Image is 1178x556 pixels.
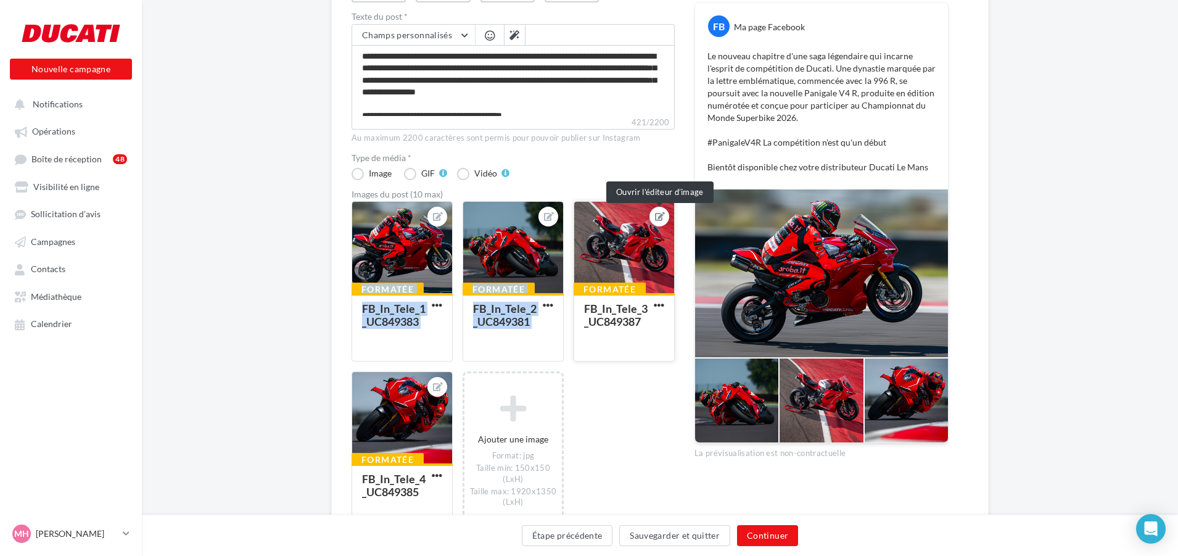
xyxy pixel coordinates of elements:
a: Opérations [7,120,134,142]
button: Nouvelle campagne [10,59,132,80]
div: Image [369,169,392,178]
button: Notifications [7,93,130,115]
div: Formatée [574,283,646,296]
a: Sollicitation d'avis [7,202,134,225]
label: 421/2200 [352,116,675,130]
span: Campagnes [31,236,75,247]
a: Campagnes [7,230,134,252]
p: Le nouveau chapitre d'une saga légendaire qui incarne l'esprit de compétition de Ducati. Une dyna... [707,50,936,173]
div: GIF [421,169,435,178]
div: Ouvrir l'éditeur d’image [606,181,714,203]
div: FB_In_Tele_3_UC849387 [584,302,648,328]
div: Formatée [352,453,424,467]
a: MH [PERSON_NAME] [10,522,132,546]
div: FB_In_Tele_4_UC849385 [362,472,426,499]
div: La prévisualisation est non-contractuelle [694,443,949,459]
div: Images du post (10 max) [352,190,675,199]
span: Médiathèque [31,291,81,302]
span: Boîte de réception [31,154,102,164]
p: [PERSON_NAME] [36,528,118,540]
button: Sauvegarder et quitter [619,525,730,546]
div: FB [708,15,730,37]
span: MH [14,528,29,540]
div: Open Intercom Messenger [1136,514,1166,544]
a: Médiathèque [7,285,134,307]
span: Calendrier [31,319,72,330]
a: Contacts [7,257,134,280]
a: Boîte de réception48 [7,147,134,170]
span: Opérations [32,127,75,137]
span: Notifications [33,99,83,109]
label: Texte du post * [352,12,675,21]
a: Calendrier [7,312,134,334]
button: Étape précédente [522,525,613,546]
div: Vidéo [474,169,497,178]
div: Formatée [352,283,424,296]
span: Sollicitation d'avis [31,209,101,220]
label: Type de média * [352,154,675,162]
div: FB_In_Tele_2_UC849381 [473,302,537,328]
a: Visibilité en ligne [7,175,134,197]
div: 48 [113,154,127,164]
div: Au maximum 2200 caractères sont permis pour pouvoir publier sur Instagram [352,133,675,144]
button: Continuer [737,525,798,546]
span: Contacts [31,264,65,275]
div: Ma page Facebook [734,21,805,33]
span: Champs personnalisés [362,30,452,40]
span: Visibilité en ligne [33,181,99,192]
button: Champs personnalisés [352,25,475,46]
div: FB_In_Tele_1_UC849383 [362,302,426,328]
div: Formatée [463,283,535,296]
